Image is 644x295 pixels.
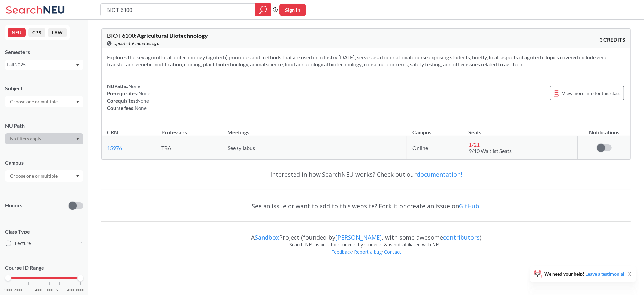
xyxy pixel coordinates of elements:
[156,136,222,160] td: TBA
[469,141,480,148] span: 1 / 21
[279,4,306,16] button: Sign In
[56,288,64,292] span: 6000
[335,234,382,241] a: [PERSON_NAME]
[5,60,83,70] div: Fall 2025Dropdown arrow
[5,48,83,56] div: Semesters
[4,288,12,292] span: 1000
[128,83,140,89] span: None
[81,240,83,247] span: 1
[255,234,279,241] a: Sandbox
[35,288,43,292] span: 4000
[101,165,631,184] div: Interested in how SearchNEU works? Check out our
[5,228,83,235] span: Class Type
[107,32,208,39] span: BIOT 6100 : Agricultural Biotechnology
[331,249,352,255] a: Feedback
[417,170,462,178] a: documentation!
[5,170,83,182] div: Dropdown arrow
[101,248,631,265] div: • •
[443,234,480,241] a: contributors
[5,85,83,92] div: Subject
[228,145,255,151] span: See syllabus
[76,175,79,178] svg: Dropdown arrow
[137,98,149,104] span: None
[5,202,22,209] p: Honors
[76,64,79,67] svg: Dropdown arrow
[101,228,631,241] div: A Project (founded by , with some awesome )
[5,133,83,144] div: Dropdown arrow
[463,122,577,136] th: Seats
[5,264,83,272] p: Course ID Range
[407,136,463,160] td: Online
[107,129,118,136] div: CRN
[135,105,147,111] span: None
[407,122,463,136] th: Campus
[259,5,267,14] svg: magnifying glass
[48,28,67,37] button: LAW
[222,122,407,136] th: Meetings
[7,98,62,106] input: Choose one or multiple
[7,61,75,68] div: Fall 2025
[562,89,620,97] span: View more info for this class
[255,3,271,16] div: magnifying glass
[469,148,512,154] span: 9/10 Waitlist Seats
[6,239,83,248] label: Lecture
[5,122,83,129] div: NU Path
[28,28,45,37] button: CPS
[156,122,222,136] th: Professors
[5,96,83,107] div: Dropdown arrow
[107,54,625,68] section: Explores the key agricultural biotechnology (agritech) principles and methods that are used in in...
[5,159,83,166] div: Campus
[459,202,479,210] a: GitHub
[107,83,150,111] div: NUPaths: Prerequisites: Corequisites: Course fees:
[66,288,74,292] span: 7000
[578,122,631,136] th: Notifications
[101,196,631,215] div: See an issue or want to add to this website? Fork it or create an issue on .
[76,101,79,103] svg: Dropdown arrow
[8,28,26,37] button: NEU
[7,172,62,180] input: Choose one or multiple
[384,249,401,255] a: Contact
[107,145,122,151] a: 15976
[138,90,150,96] span: None
[14,288,22,292] span: 2000
[113,40,160,47] span: Updated 9 minutes ago
[76,288,84,292] span: 8000
[600,36,625,43] span: 3 CREDITS
[101,241,631,248] div: Search NEU is built for students by students & is not affiliated with NEU.
[106,4,250,15] input: Class, professor, course number, "phrase"
[544,272,624,276] span: We need your help!
[354,249,382,255] a: Report a bug
[76,138,79,140] svg: Dropdown arrow
[585,271,624,277] a: Leave a testimonial
[45,288,53,292] span: 5000
[25,288,33,292] span: 3000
